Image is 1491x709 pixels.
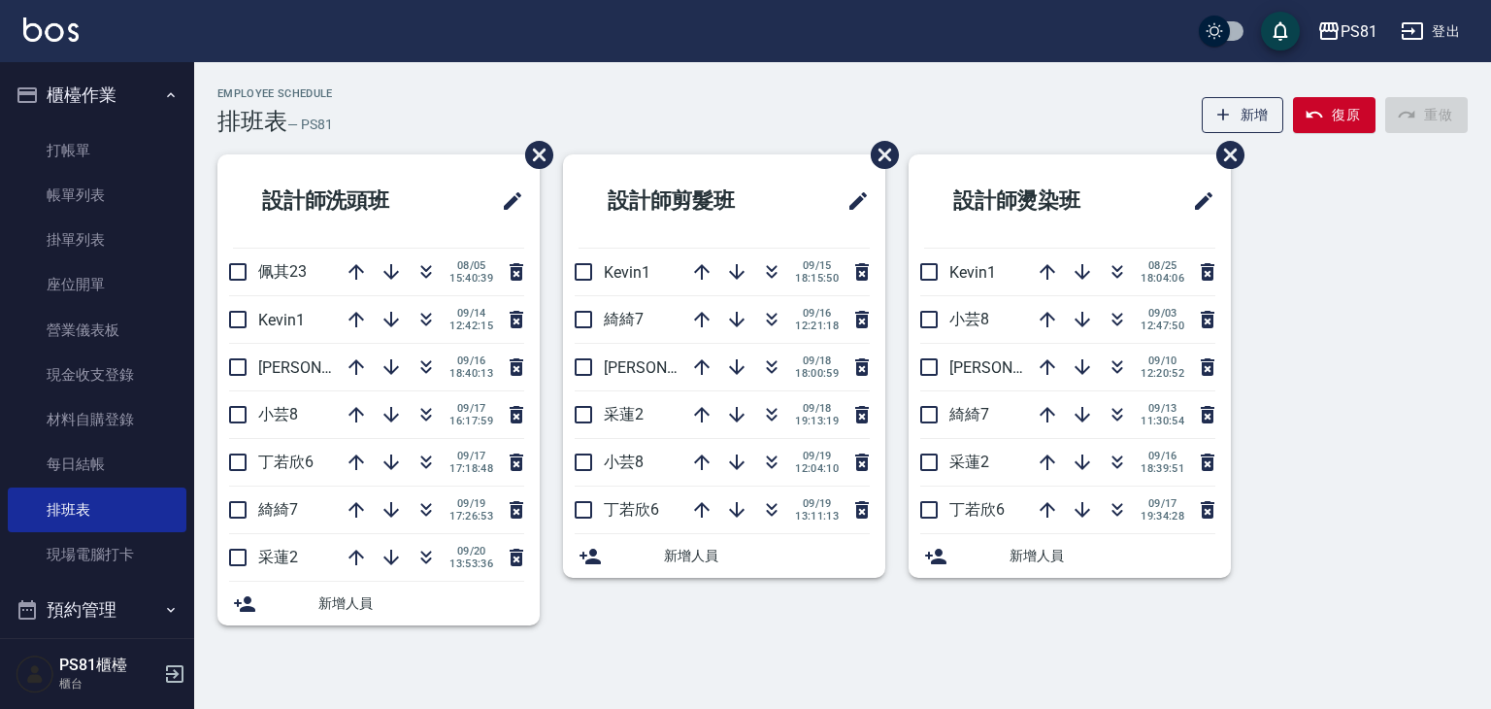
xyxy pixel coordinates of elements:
[258,548,298,566] span: 采蓮2
[1141,415,1184,427] span: 11:30:54
[795,307,839,320] span: 09/16
[8,70,186,120] button: 櫃檯作業
[795,450,839,462] span: 09/19
[217,87,333,100] h2: Employee Schedule
[8,442,186,487] a: 每日結帳
[449,259,493,272] span: 08/05
[258,311,305,329] span: Kevin1
[1141,307,1184,320] span: 09/03
[8,128,186,173] a: 打帳單
[449,545,493,557] span: 09/20
[1309,12,1385,51] button: PS81
[8,397,186,442] a: 材料自購登錄
[924,166,1144,236] h2: 設計師燙染班
[8,308,186,353] a: 營業儀表板
[258,358,383,377] span: [PERSON_NAME]3
[1141,272,1184,285] span: 18:04:06
[1141,320,1184,332] span: 12:47:50
[449,307,493,320] span: 09/14
[949,500,1005,519] span: 丁若欣6
[949,358,1075,377] span: [PERSON_NAME]3
[1141,497,1184,510] span: 09/17
[1341,19,1377,44] div: PS81
[1141,367,1184,380] span: 12:20:52
[1202,97,1284,133] button: 新增
[909,534,1231,578] div: 新增人員
[8,585,186,635] button: 預約管理
[1141,354,1184,367] span: 09/10
[8,218,186,262] a: 掛單列表
[449,415,493,427] span: 16:17:59
[59,656,158,675] h5: PS81櫃檯
[1141,259,1184,272] span: 08/25
[258,500,298,519] span: 綺綺7
[258,262,307,281] span: 佩其23
[604,263,650,282] span: Kevin1
[949,310,989,328] span: 小芸8
[449,450,493,462] span: 09/17
[489,178,524,224] span: 修改班表的標題
[795,402,839,415] span: 09/18
[258,453,314,471] span: 丁若欣6
[1141,462,1184,475] span: 18:39:51
[16,655,54,693] img: Person
[795,367,839,380] span: 18:00:59
[949,263,996,282] span: Kevin1
[59,675,158,692] p: 櫃台
[449,510,493,523] span: 17:26:53
[795,497,839,510] span: 09/19
[604,453,644,471] span: 小芸8
[1293,97,1375,133] button: 復原
[8,488,186,532] a: 排班表
[449,462,493,475] span: 17:18:48
[258,405,298,423] span: 小芸8
[579,166,799,236] h2: 設計師剪髮班
[949,405,989,423] span: 綺綺7
[1180,178,1215,224] span: 修改班表的標題
[1010,546,1215,566] span: 新增人員
[449,557,493,570] span: 13:53:36
[449,272,493,285] span: 15:40:39
[1261,12,1300,51] button: save
[217,582,540,625] div: 新增人員
[795,259,839,272] span: 09/15
[449,402,493,415] span: 09/17
[1202,126,1247,184] span: 刪除班表
[8,262,186,307] a: 座位開單
[318,593,524,614] span: 新增人員
[604,500,659,519] span: 丁若欣6
[8,353,186,397] a: 現金收支登錄
[795,272,839,285] span: 18:15:50
[8,173,186,218] a: 帳單列表
[8,532,186,577] a: 現場電腦打卡
[795,354,839,367] span: 09/18
[217,108,287,135] h3: 排班表
[795,510,839,523] span: 13:11:13
[1141,402,1184,415] span: 09/13
[511,126,556,184] span: 刪除班表
[795,320,839,332] span: 12:21:18
[604,358,729,377] span: [PERSON_NAME]3
[287,115,333,135] h6: — PS81
[664,546,870,566] span: 新增人員
[449,320,493,332] span: 12:42:15
[233,166,453,236] h2: 設計師洗頭班
[835,178,870,224] span: 修改班表的標題
[23,17,79,42] img: Logo
[1393,14,1468,50] button: 登出
[949,453,989,471] span: 采蓮2
[449,497,493,510] span: 09/19
[563,534,885,578] div: 新增人員
[8,635,186,686] button: 報表及分析
[604,310,644,328] span: 綺綺7
[795,462,839,475] span: 12:04:10
[449,367,493,380] span: 18:40:13
[604,405,644,423] span: 采蓮2
[1141,450,1184,462] span: 09/16
[449,354,493,367] span: 09/16
[856,126,902,184] span: 刪除班表
[1141,510,1184,523] span: 19:34:28
[795,415,839,427] span: 19:13:19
